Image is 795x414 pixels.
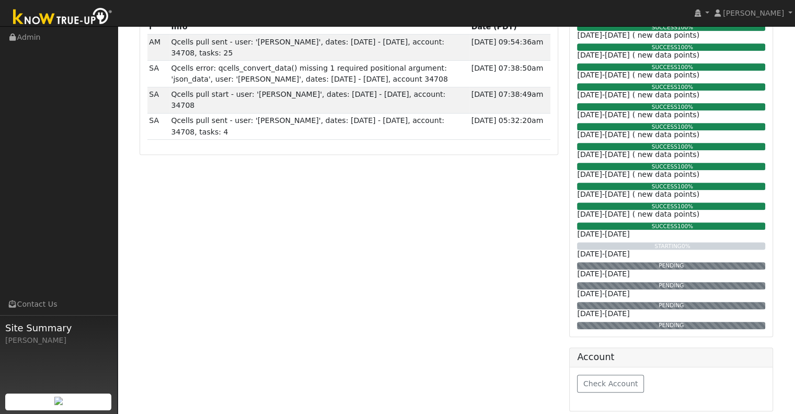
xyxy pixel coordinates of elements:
[677,183,693,189] span: 100%
[469,87,550,113] td: [DATE] 07:38:49am
[577,282,765,289] div: PENDING
[632,71,699,79] span: ( new data points)
[682,243,690,249] span: 0%
[8,6,118,29] img: Know True-Up
[577,352,614,362] h5: Account
[577,322,765,329] div: PENDING
[574,143,770,151] div: SUCCESS
[577,190,629,198] span: [DATE]-[DATE]
[677,203,693,209] span: 100%
[677,84,693,90] span: 100%
[574,63,770,72] div: SUCCESS
[577,130,629,139] span: [DATE]-[DATE]
[54,397,63,405] img: retrieve
[147,35,169,61] td: Aubree Mendoza
[574,123,770,131] div: SUCCESS
[577,289,629,298] span: [DATE]-[DATE]
[577,262,765,270] div: PENDING
[577,71,629,79] span: [DATE]-[DATE]
[147,61,169,87] td: SDP Admin
[632,110,699,119] span: ( new data points)
[677,163,693,170] span: 100%
[632,51,699,59] span: ( new data points)
[577,309,629,318] span: [DATE]-[DATE]
[677,124,693,130] span: 100%
[577,150,629,159] span: [DATE]-[DATE]
[677,24,693,30] span: 100%
[632,210,699,218] span: ( new data points)
[169,61,469,87] td: Qcells error: qcells_convert_data() missing 1 required positional argument: 'json_data', user: '[...
[677,104,693,110] span: 100%
[577,51,629,59] span: [DATE]-[DATE]
[577,302,765,309] div: PENDING
[469,61,550,87] td: [DATE] 07:38:50am
[583,379,638,388] span: Check Account
[577,170,629,178] span: [DATE]-[DATE]
[574,83,770,92] div: SUCCESS
[574,222,770,231] div: SUCCESS
[577,91,629,99] span: [DATE]-[DATE]
[574,183,770,191] div: SUCCESS
[147,87,169,113] td: SDP Admin
[574,163,770,171] div: SUCCESS
[632,170,699,178] span: ( new data points)
[147,113,169,139] td: SDP Admin
[677,44,693,50] span: 100%
[577,110,629,119] span: [DATE]-[DATE]
[632,91,699,99] span: ( new data points)
[577,230,629,238] span: [DATE]-[DATE]
[577,31,629,39] span: [DATE]-[DATE]
[5,321,112,335] span: Site Summary
[577,375,644,393] button: Check Account
[577,270,629,278] span: [DATE]-[DATE]
[469,113,550,139] td: [DATE] 05:32:20am
[577,250,629,258] span: [DATE]-[DATE]
[577,210,629,218] span: [DATE]-[DATE]
[5,335,112,346] div: [PERSON_NAME]
[169,113,469,139] td: Qcells pull sent - user: '[PERSON_NAME]', dates: [DATE] - [DATE], account: 34708, tasks: 4
[574,43,770,52] div: SUCCESS
[574,103,770,111] div: SUCCESS
[677,64,693,70] span: 100%
[632,150,699,159] span: ( new data points)
[632,31,699,39] span: ( new data points)
[723,9,784,17] span: [PERSON_NAME]
[677,223,693,229] span: 100%
[574,242,770,251] div: STARTING
[632,190,699,198] span: ( new data points)
[677,143,693,150] span: 100%
[632,130,699,139] span: ( new data points)
[574,24,770,32] div: SUCCESS
[169,87,469,113] td: Qcells pull start - user: '[PERSON_NAME]', dates: [DATE] - [DATE], account: 34708
[574,203,770,211] div: SUCCESS
[469,35,550,61] td: [DATE] 09:54:36am
[169,35,469,61] td: Qcells pull sent - user: '[PERSON_NAME]', dates: [DATE] - [DATE], account: 34708, tasks: 25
